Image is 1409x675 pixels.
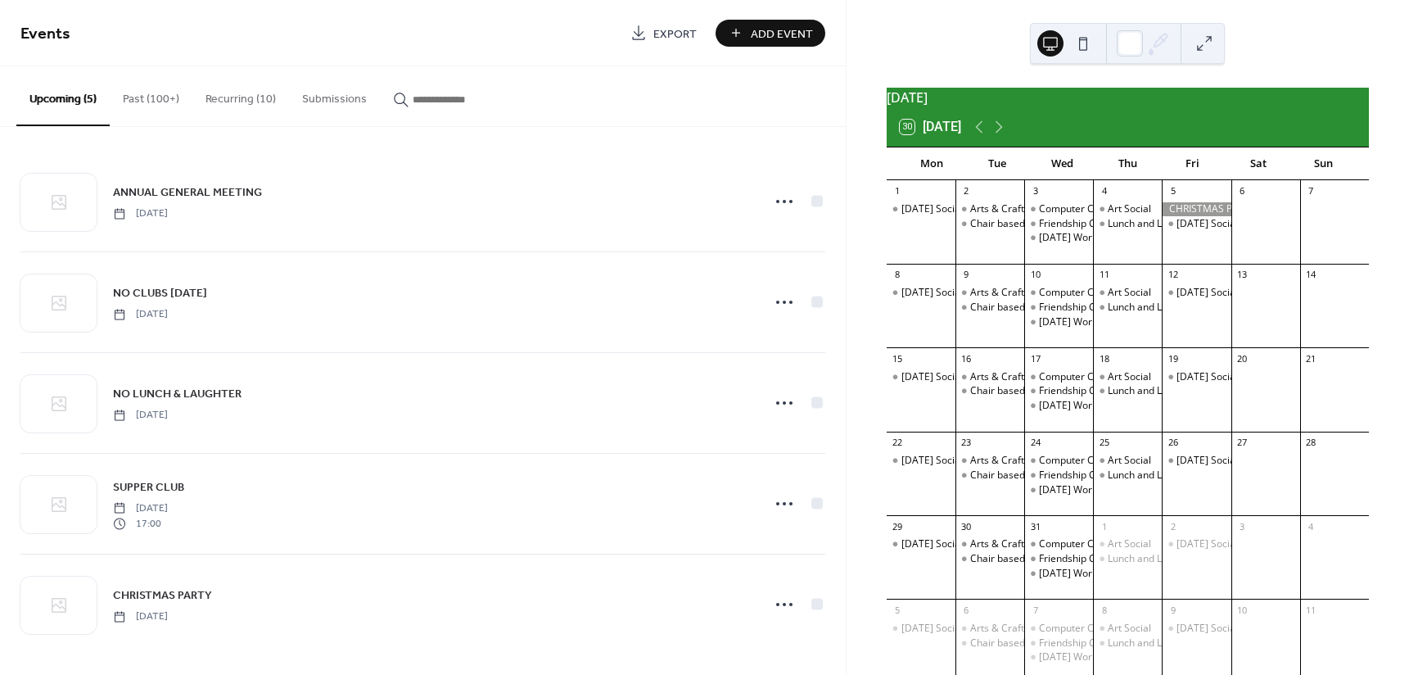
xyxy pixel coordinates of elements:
div: 16 [960,352,973,365]
div: Tue [964,147,1030,180]
div: Art Social [1093,454,1162,468]
div: Thu [1095,147,1160,180]
div: 7 [1305,185,1317,197]
div: 15 [892,352,904,365]
div: Computer Class [1024,286,1093,300]
div: Art Social [1093,202,1162,216]
div: 2 [960,185,973,197]
a: CHRISTMAS PARTY [113,586,212,605]
div: 14 [1305,269,1317,281]
div: Friday Social Club [1162,286,1231,300]
div: 5 [892,604,904,616]
div: 12 [1167,269,1179,281]
button: Submissions [289,66,380,125]
div: Computer Class [1024,537,1093,551]
div: Chair based exercise - St Johns & St Matthews Church [955,469,1024,482]
div: [DATE] Workout [1039,567,1112,581]
div: 25 [1098,437,1110,449]
div: Art Social [1093,286,1162,300]
div: 10 [1029,269,1041,281]
div: Friendship Cafe - My Place [1024,469,1093,482]
div: Computer Class [1039,537,1112,551]
div: Friday Social Club [1162,537,1231,551]
div: Computer Class [1039,286,1112,300]
div: Computer Class [1024,454,1093,468]
span: [DATE] [113,307,168,322]
span: Add Event [751,25,813,43]
span: SUPPER CLUB [113,479,184,496]
div: 11 [1098,269,1110,281]
div: Lunch and Laughter [1108,384,1198,398]
button: Add Event [716,20,825,47]
div: Arts & Crafts [970,202,1029,216]
span: NO CLUBS [DATE] [113,285,207,302]
div: Lunch and Laughter [1108,636,1198,650]
div: 10 [1236,604,1249,616]
div: Monday Social Club [887,454,955,468]
div: Sat [1226,147,1291,180]
div: Friendship Cafe - My Place [1039,217,1159,231]
div: 3 [1029,185,1041,197]
div: Arts & Crafts [955,286,1024,300]
div: Lunch and Laughter [1093,384,1162,398]
div: Arts & Crafts [970,622,1029,636]
span: [DATE] [113,501,168,516]
div: Arts & Crafts [955,202,1024,216]
button: 30[DATE] [894,116,967,138]
div: Mon [900,147,965,180]
div: [DATE] Social Club [1176,622,1261,636]
div: Computer Class [1024,202,1093,216]
div: Lunch and Laughter [1093,217,1162,231]
div: Art Social [1108,370,1151,384]
a: Export [618,20,709,47]
div: Wednesday Workout [1024,315,1093,329]
div: Arts & Crafts [955,622,1024,636]
div: Lunch and Laughter [1108,217,1198,231]
div: Lunch and Laughter [1093,552,1162,566]
div: 5 [1167,185,1179,197]
div: [DATE] Social Club [901,454,986,468]
div: 21 [1305,352,1317,365]
div: [DATE] Workout [1039,315,1112,329]
div: Arts & Crafts [955,370,1024,384]
div: CHRISTMAS PARTY [1162,202,1231,216]
div: Wednesday Workout [1024,231,1093,245]
div: 27 [1236,437,1249,449]
div: 9 [960,269,973,281]
div: 9 [1167,604,1179,616]
div: 2 [1167,520,1179,532]
div: 7 [1029,604,1041,616]
a: NO LUNCH & LAUGHTER [113,384,242,403]
div: [DATE] Social Club [901,286,986,300]
div: Lunch and Laughter [1108,301,1198,315]
div: [DATE] Social Club [901,202,986,216]
div: Friendship Cafe - My Place [1024,217,1093,231]
div: [DATE] Workout [1039,483,1112,497]
span: [DATE] [113,408,168,423]
div: 6 [960,604,973,616]
div: Monday Social Club [887,286,955,300]
div: Lunch and Laughter [1108,469,1198,482]
div: [DATE] Workout [1039,650,1112,664]
div: [DATE] Workout [1039,399,1112,413]
div: Lunch and Laughter [1108,552,1198,566]
div: Friendship Cafe - My Place [1039,552,1159,566]
div: Computer Class [1039,454,1112,468]
div: Lunch and Laughter [1093,636,1162,650]
div: Friday Social Club [1162,370,1231,384]
div: Arts & Crafts [970,537,1029,551]
div: 20 [1236,352,1249,365]
div: [DATE] Workout [1039,231,1112,245]
div: 23 [960,437,973,449]
div: Monday Social Club [887,537,955,551]
div: Art Social [1108,622,1151,636]
a: SUPPER CLUB [113,478,184,496]
div: 4 [1098,185,1110,197]
div: Arts & Crafts [970,454,1029,468]
div: [DATE] Social Club [1176,454,1261,468]
div: Friendship Cafe - My Place [1024,636,1093,650]
div: Chair based exercise - St Johns & St Matthews Church [955,217,1024,231]
div: Monday Social Club [887,202,955,216]
div: 1 [892,185,904,197]
div: 30 [960,520,973,532]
